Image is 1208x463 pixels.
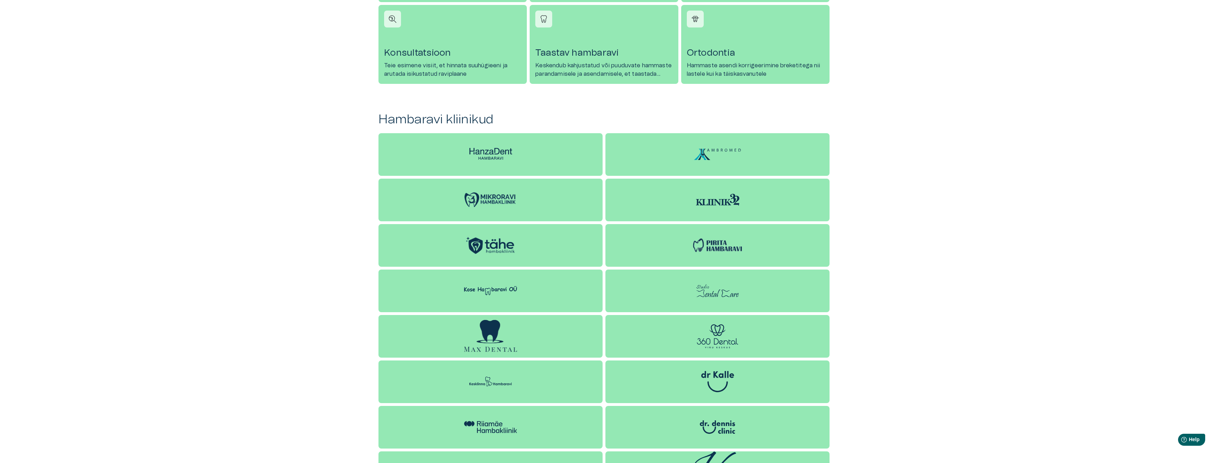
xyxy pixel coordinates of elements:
[691,416,744,438] img: Dr. Dennis Clinic logo
[378,179,603,221] a: Mikroravi Hambakliinik logo
[691,237,744,254] img: Pirita Hambaravi logo
[687,47,824,58] h4: Ortodontia
[697,324,738,348] img: 360 Dental logo
[464,320,517,352] img: Max Dental logo
[691,280,744,301] img: Studio Dental logo
[605,133,830,176] a: Ambromed Kliinik logo
[384,61,521,78] p: Teie esimene visiit, et hinnata suuhügieeni ja arutada isikustatud raviplaane
[378,360,603,403] a: Kesklinna hambaravi logo
[464,146,517,162] img: HanzaDent logo
[687,61,824,78] p: Hammaste asendi korrigeerimine breketitega nii lastele kui ka täiskasvanutele
[464,235,517,255] img: Tähe Hambakliinik logo
[605,406,830,449] a: Dr. Dennis Clinic logo
[605,315,830,358] a: 360 Dental logo
[691,144,744,165] img: Ambromed Kliinik logo
[378,270,603,312] a: Kose Hambaravi logo
[378,315,603,358] a: Max Dental logo
[605,360,830,403] a: dr Kalle logo
[696,194,739,206] img: Kliinik 32 logo
[378,224,603,267] a: Tähe Hambakliinik logo
[378,133,603,176] a: HanzaDent logo
[378,112,830,127] h2: Hambaravi kliinikud
[464,286,517,295] img: Kose Hambaravi logo
[535,47,672,58] h4: Taastav hambaravi
[538,14,549,24] img: Taastav hambaravi icon
[464,421,517,433] img: Riiamäe Hambakliinik logo
[464,371,517,392] img: Kesklinna hambaravi logo
[605,270,830,312] a: Studio Dental logo
[464,191,517,208] img: Mikroravi Hambakliinik logo
[378,406,603,449] a: Riiamäe Hambakliinik logo
[701,371,734,392] img: dr Kalle logo
[605,224,830,267] a: Pirita Hambaravi logo
[384,47,521,58] h4: Konsultatsioon
[690,14,701,24] img: Ortodontia icon
[387,14,398,24] img: Konsultatsioon icon
[605,179,830,221] a: Kliinik 32 logo
[1153,431,1208,451] iframe: Help widget launcher
[535,61,672,78] p: Keskendub kahjustatud või puuduvate hammaste parandamisele ja asendamisele, et taastada funktsion...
